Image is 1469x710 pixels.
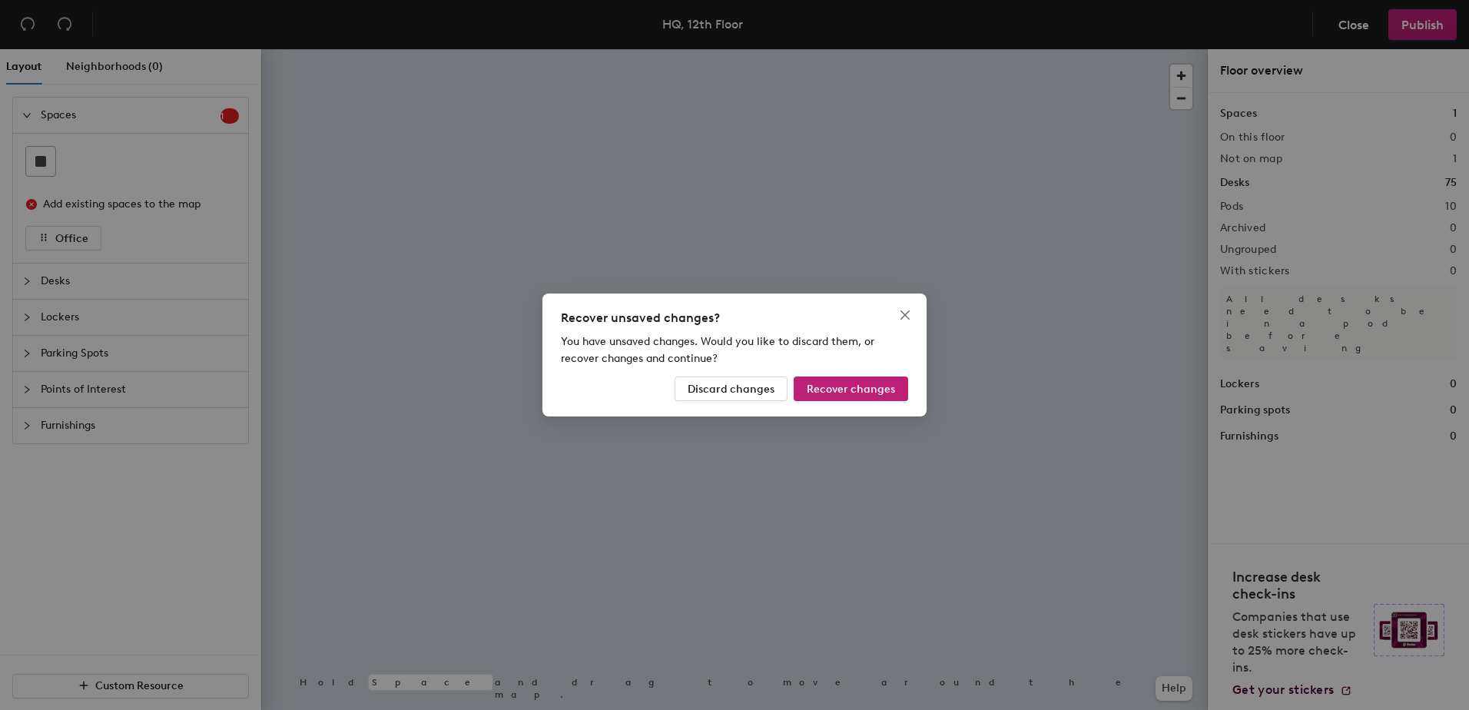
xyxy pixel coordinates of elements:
[899,309,911,321] span: close
[688,383,774,396] span: Discard changes
[561,309,908,327] div: Recover unsaved changes?
[561,335,874,365] span: You have unsaved changes. Would you like to discard them, or recover changes and continue?
[807,383,895,396] span: Recover changes
[794,377,908,401] button: Recover changes
[893,303,917,327] button: Close
[893,309,917,321] span: Close
[675,377,788,401] button: Discard changes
